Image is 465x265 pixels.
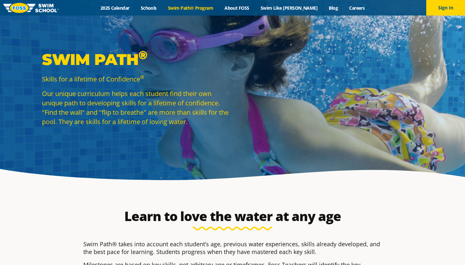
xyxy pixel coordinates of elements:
[95,5,135,11] a: 2025 Calendar
[42,50,229,69] p: Swim Path
[255,5,323,11] a: Swim Like [PERSON_NAME]
[42,89,229,126] p: Our unique curriculum helps each student find their own unique path to developing skills for a li...
[323,5,344,11] a: Blog
[162,5,219,11] a: Swim Path® Program
[219,5,255,11] a: About FOSS
[3,3,58,13] img: FOSS Swim School Logo
[83,240,382,256] p: Swim Path® takes into account each student’s age, previous water experiences, skills already deve...
[140,74,144,80] sup: ®
[135,5,162,11] a: Schools
[344,5,370,11] a: Careers
[80,208,385,224] h2: Learn to love the water at any age
[42,74,229,84] p: Skills for a lifetime of Confidence
[139,48,147,62] sup: ®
